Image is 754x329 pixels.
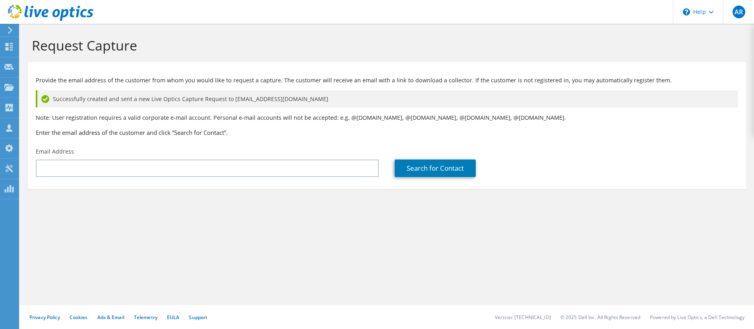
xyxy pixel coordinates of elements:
a: Ads & Email [97,314,124,321]
svg: \n [683,8,690,16]
li: Powered by Live Optics, a Dell Technology [650,314,744,321]
label: Email Address [36,148,74,156]
li: © 2025 Dell Inc. All Rights Reserved [560,314,640,321]
a: Telemetry [134,314,157,321]
a: Search for Contact [395,160,476,177]
h3: Enter the email address of the customer and click “Search for Contact”. [36,128,738,137]
a: Support [189,314,207,321]
h1: Request Capture [32,37,738,54]
p: Note: User registration requires a valid corporate e-mail account. Personal e-mail accounts will ... [36,113,738,122]
p: Provide the email address of the customer from whom you would like to request a capture. The cust... [36,76,738,85]
li: Version: [TECHNICAL_ID] [495,314,551,321]
a: EULA [167,314,179,321]
a: Cookies [70,314,88,321]
span: AR [733,6,745,18]
a: Privacy Policy [29,314,60,321]
span: Successfully created and sent a new Live Optics Capture Request to [EMAIL_ADDRESS][DOMAIN_NAME] [53,95,328,103]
